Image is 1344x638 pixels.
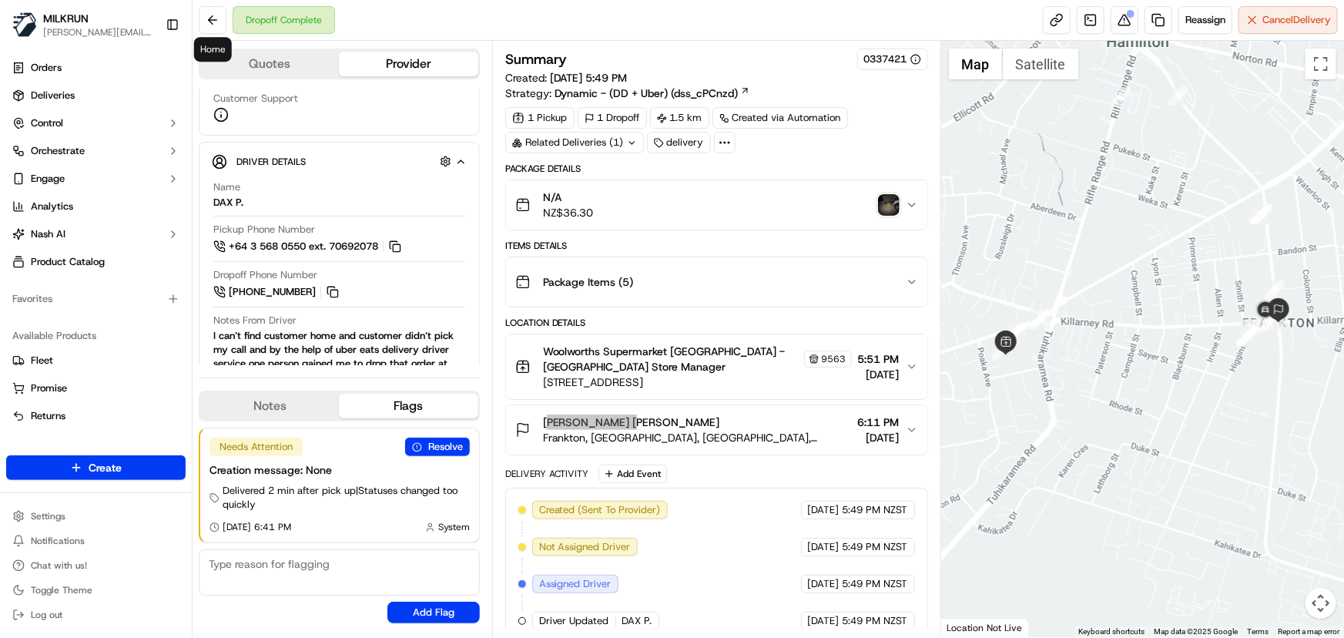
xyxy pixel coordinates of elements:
span: Delivered 2 min after pick up | Statuses changed too quickly [223,484,470,512]
span: Reassign [1185,13,1225,27]
button: Engage [6,166,186,191]
span: System [438,521,470,533]
a: Analytics [6,194,186,219]
button: Create [6,455,186,480]
div: 1 Dropoff [578,107,647,129]
span: Package Items ( 5 ) [543,274,634,290]
div: DAX P. [213,196,243,210]
span: Created: [505,70,628,86]
button: Orchestrate [6,139,186,163]
button: Control [6,111,186,136]
span: Notifications [31,535,85,547]
a: Product Catalog [6,250,186,274]
span: Create [89,460,122,475]
img: MILKRUN [12,12,37,37]
button: Reassign [1178,6,1232,34]
img: Google [945,617,996,637]
div: Creation message: None [209,462,470,478]
button: Woolworths Supermarket [GEOGRAPHIC_DATA] - [GEOGRAPHIC_DATA] Store Manager9563[STREET_ADDRESS]5:5... [506,334,927,399]
a: Terms (opens in new tab) [1247,627,1269,636]
span: Customer Support [213,92,298,106]
button: [PERSON_NAME][EMAIL_ADDRESS][DOMAIN_NAME] [43,26,153,39]
span: Orchestrate [31,144,85,158]
div: Related Deliveries (1) [505,132,644,153]
div: delivery [647,132,711,153]
a: Orders [6,55,186,80]
span: [DATE] [808,614,840,628]
a: +64 3 568 0550 ext. 70692078 [213,238,404,255]
div: 1.5 km [650,107,709,129]
div: Package Details [505,163,928,175]
span: Product Catalog [31,255,105,269]
span: Log out [31,609,62,621]
a: Deliveries [6,83,186,108]
div: 1 Pickup [505,107,575,129]
span: Pickup Phone Number [213,223,315,237]
div: 13 [1240,319,1260,339]
button: Add Flag [387,602,480,623]
button: Add Event [598,465,667,483]
span: 9563 [822,353,846,365]
button: Notes [200,394,339,418]
div: Location Not Live [941,618,1030,637]
span: Driver Updated [539,614,609,628]
div: 7 [1031,309,1051,329]
button: photo_proof_of_delivery image [878,194,900,216]
div: 14 [1240,320,1260,340]
button: Log out [6,604,186,626]
a: [PHONE_NUMBER] [213,284,341,301]
div: 23 [1265,280,1285,301]
span: Name [213,180,240,194]
button: MILKRUNMILKRUN[PERSON_NAME][EMAIL_ADDRESS][DOMAIN_NAME] [6,6,159,43]
span: Not Assigned Driver [539,540,631,554]
span: Analytics [31,200,73,213]
span: 5:49 PM NZST [843,577,908,591]
div: 24 [1257,313,1277,333]
button: Toggle Theme [6,579,186,601]
span: Dropoff Phone Number [213,268,317,282]
button: Package Items (5) [506,257,927,307]
span: Assigned Driver [539,577,612,591]
button: Flags [339,394,478,418]
span: Map data ©2025 Google [1154,627,1238,636]
div: 18 [1238,326,1258,346]
div: Needs Attention [209,438,303,456]
div: 22 [1252,204,1272,224]
span: [PERSON_NAME] [PERSON_NAME] [543,415,720,430]
a: Dynamic - (DD + Uber) (dss_cPCnzd) [555,86,750,101]
div: Created via Automation [712,107,848,129]
span: DAX P. [622,614,652,628]
div: 5 [1003,324,1023,344]
a: Open this area in Google Maps (opens a new window) [945,617,996,637]
div: Delivery Activity [505,468,589,480]
span: +64 3 568 0550 ext. 70692078 [229,240,378,254]
button: Notifications [6,530,186,552]
div: Items Details [505,240,928,252]
span: Fleet [31,354,53,368]
span: 5:49 PM NZST [843,503,908,517]
span: [DATE] 5:49 PM [550,71,628,85]
div: 8 [1111,87,1131,107]
button: Provider [339,52,478,76]
div: Favorites [6,287,186,311]
div: 20 [1249,204,1269,224]
span: [DATE] [808,540,840,554]
button: Driver Details [212,149,467,174]
button: Quotes [200,52,339,76]
button: Settings [6,505,186,527]
button: Chat with us! [6,555,186,576]
a: Fleet [12,354,179,368]
span: [DATE] [858,367,900,382]
button: 0337421 [864,52,921,66]
span: N/A [543,190,594,205]
button: Promise [6,376,186,401]
span: Driver Details [236,156,306,168]
span: Chat with us! [31,559,87,572]
button: Toggle fullscreen view [1305,49,1336,79]
span: 5:49 PM NZST [843,540,908,554]
div: 6 [992,340,1012,360]
div: Location Details [505,317,928,329]
a: Report a map error [1278,627,1339,636]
